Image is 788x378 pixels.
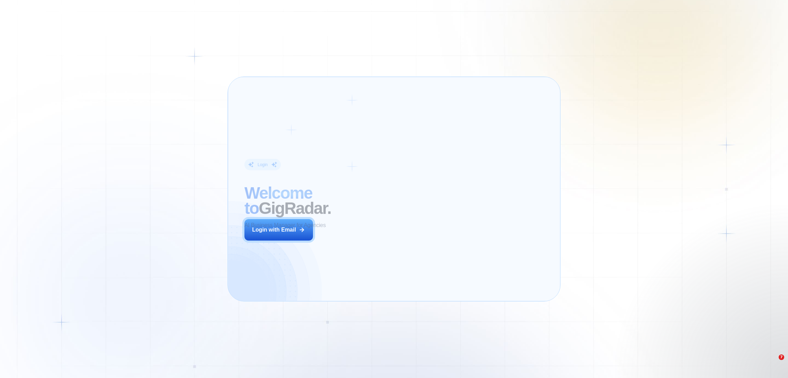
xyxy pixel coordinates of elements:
[244,183,312,217] span: Welcome to
[252,226,296,234] div: Login with Email
[779,354,784,360] span: 7
[244,219,313,241] button: Login with Email
[764,354,781,371] iframe: Intercom live chat
[258,162,268,167] div: Login
[244,221,326,229] p: AI Business Manager for Agencies
[244,185,387,216] h2: ‍ GigRadar.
